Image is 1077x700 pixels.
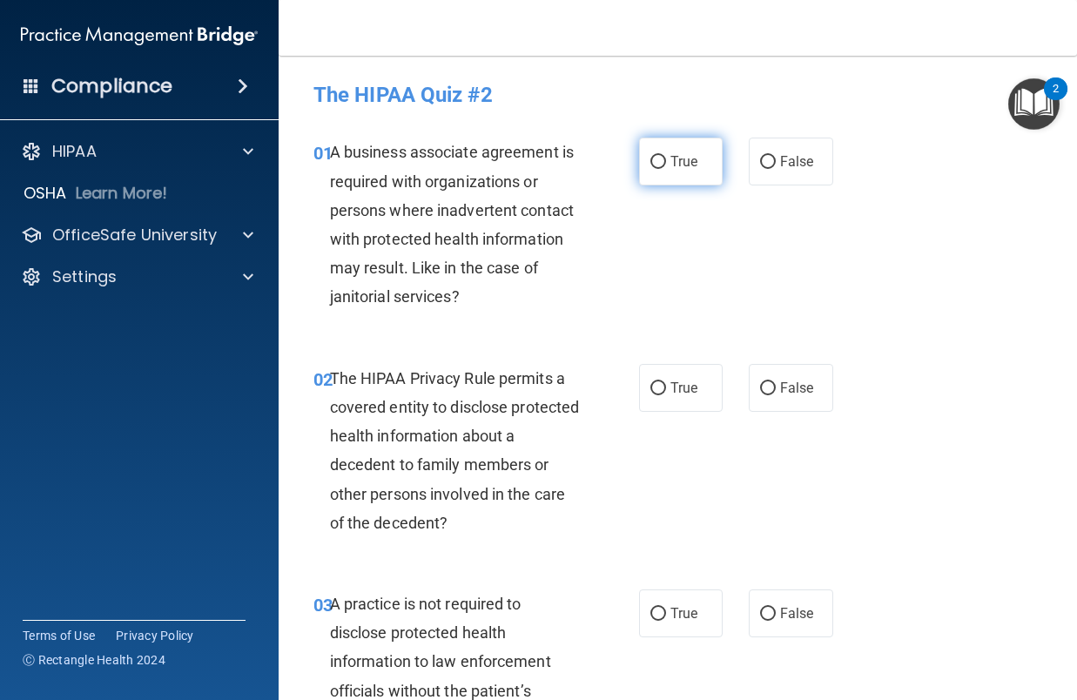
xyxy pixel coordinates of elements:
[24,183,67,204] p: OSHA
[21,141,253,162] a: HIPAA
[670,605,697,622] span: True
[650,156,666,169] input: True
[52,141,97,162] p: HIPAA
[51,74,172,98] h4: Compliance
[116,627,194,644] a: Privacy Policy
[1053,89,1059,111] div: 2
[313,84,1042,106] h4: The HIPAA Quiz #2
[1008,78,1060,130] button: Open Resource Center, 2 new notifications
[670,380,697,396] span: True
[21,225,253,246] a: OfficeSafe University
[760,382,776,395] input: False
[23,651,165,669] span: Ⓒ Rectangle Health 2024
[760,156,776,169] input: False
[670,153,697,170] span: True
[23,627,95,644] a: Terms of Use
[780,605,814,622] span: False
[76,183,168,204] p: Learn More!
[21,18,258,53] img: PMB logo
[313,143,333,164] span: 01
[780,380,814,396] span: False
[650,382,666,395] input: True
[52,266,117,287] p: Settings
[780,153,814,170] span: False
[650,608,666,621] input: True
[330,143,574,306] span: A business associate agreement is required with organizations or persons where inadvertent contac...
[760,608,776,621] input: False
[21,266,253,287] a: Settings
[52,225,217,246] p: OfficeSafe University
[330,369,580,532] span: The HIPAA Privacy Rule permits a covered entity to disclose protected health information about a ...
[313,595,333,616] span: 03
[313,369,333,390] span: 02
